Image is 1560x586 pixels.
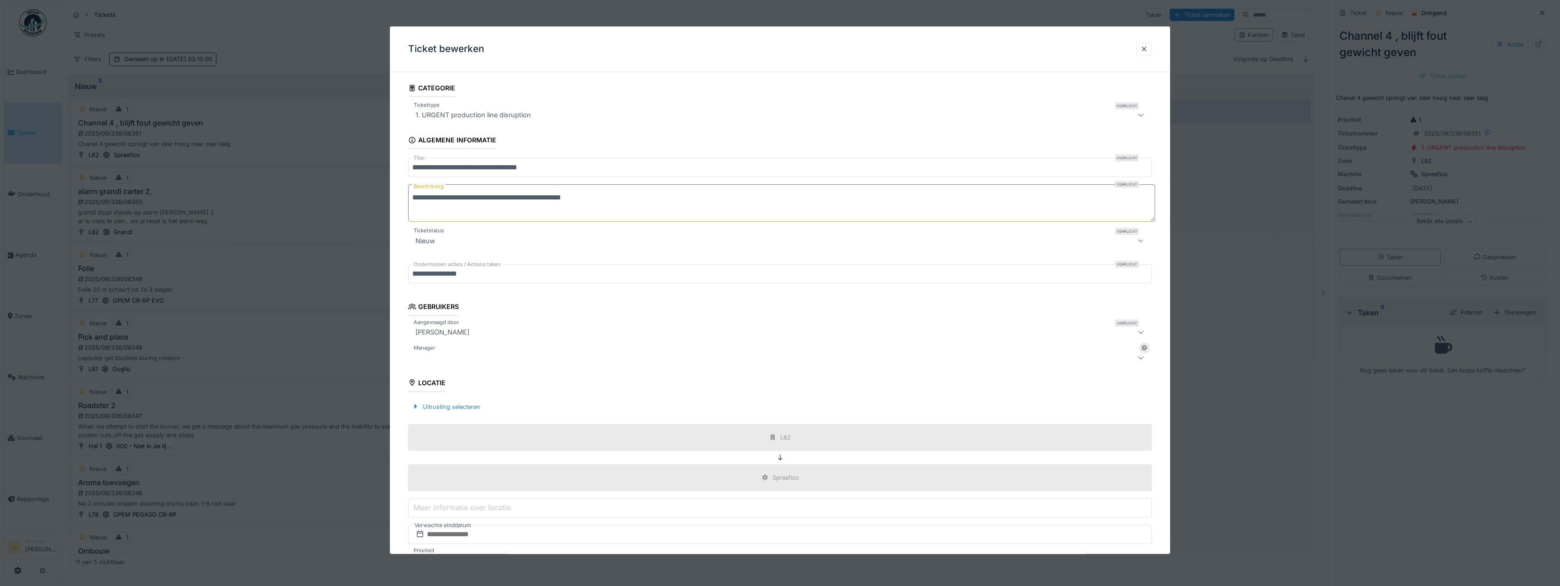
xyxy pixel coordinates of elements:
[412,344,437,351] label: Manager
[408,81,455,97] div: Categorie
[772,473,799,482] div: Spreafico
[408,400,484,413] div: Uitrusting selecteren
[414,520,472,530] label: Verwachte einddatum
[412,227,446,235] label: Ticketstatus
[412,235,439,246] div: Nieuw
[408,133,496,149] div: Algemene informatie
[412,547,436,555] label: Prioriteit
[408,300,459,315] div: Gebruikers
[1115,228,1139,235] div: Verplicht
[1115,261,1139,268] div: Verplicht
[412,110,535,120] div: 1. URGENT production line disruption
[1115,181,1139,188] div: Verplicht
[1115,102,1139,110] div: Verplicht
[412,502,513,513] label: Meer informatie over locatie
[408,43,484,55] h3: Ticket bewerken
[412,261,503,268] label: Ondernomen acties / Actions taken
[412,181,446,192] label: Beschrijving
[408,376,446,391] div: Locatie
[1115,319,1139,326] div: Verplicht
[412,154,426,162] label: Titel
[412,101,441,109] label: Tickettype
[412,318,461,326] label: Aangevraagd door
[412,326,473,337] div: [PERSON_NAME]
[1115,154,1139,162] div: Verplicht
[780,433,791,442] div: L82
